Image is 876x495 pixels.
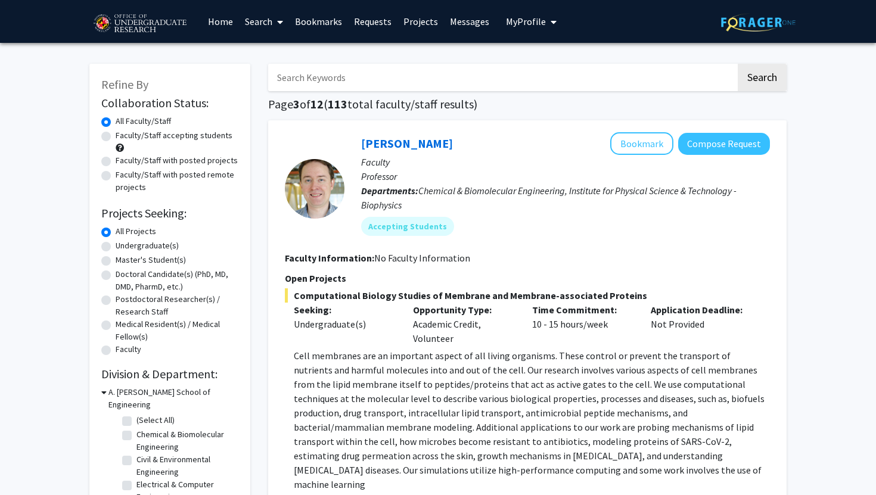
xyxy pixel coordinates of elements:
[310,96,324,111] span: 12
[285,271,770,285] p: Open Projects
[361,217,454,236] mat-chip: Accepting Students
[397,1,444,42] a: Projects
[136,428,235,453] label: Chemical & Biomolecular Engineering
[361,169,770,183] p: Professor
[444,1,495,42] a: Messages
[101,96,238,110] h2: Collaboration Status:
[404,303,523,345] div: Academic Credit, Volunteer
[738,64,787,91] button: Search
[116,169,238,194] label: Faculty/Staff with posted remote projects
[523,303,642,345] div: 10 - 15 hours/week
[136,414,175,426] label: (Select All)
[116,225,156,238] label: All Projects
[116,318,238,343] label: Medical Resident(s) / Medical Fellow(s)
[285,252,374,264] b: Faculty Information:
[101,77,148,92] span: Refine By
[294,303,395,317] p: Seeking:
[116,254,186,266] label: Master's Student(s)
[506,15,546,27] span: My Profile
[101,206,238,220] h2: Projects Seeking:
[9,441,51,486] iframe: Chat
[413,303,514,317] p: Opportunity Type:
[268,64,736,91] input: Search Keywords
[285,288,770,303] span: Computational Biology Studies of Membrane and Membrane-associated Proteins
[116,343,141,356] label: Faculty
[294,348,770,491] p: Cell membranes are an important aspect of all living organisms. These control or prevent the tran...
[374,252,470,264] span: No Faculty Information
[116,115,171,127] label: All Faculty/Staff
[136,453,235,478] label: Civil & Environmental Engineering
[268,97,787,111] h1: Page of ( total faculty/staff results)
[116,154,238,167] label: Faculty/Staff with posted projects
[610,132,673,155] button: Add Jeffery Klauda to Bookmarks
[89,9,190,39] img: University of Maryland Logo
[361,185,418,197] b: Departments:
[361,185,737,211] span: Chemical & Biomolecular Engineering, Institute for Physical Science & Technology - Biophysics
[116,293,238,318] label: Postdoctoral Researcher(s) / Research Staff
[293,96,300,111] span: 3
[101,367,238,381] h2: Division & Department:
[294,317,395,331] div: Undergraduate(s)
[328,96,347,111] span: 113
[361,155,770,169] p: Faculty
[289,1,348,42] a: Bookmarks
[116,239,179,252] label: Undergraduate(s)
[532,303,633,317] p: Time Commitment:
[678,133,770,155] button: Compose Request to Jeffery Klauda
[239,1,289,42] a: Search
[642,303,761,345] div: Not Provided
[116,268,238,293] label: Doctoral Candidate(s) (PhD, MD, DMD, PharmD, etc.)
[721,13,796,32] img: ForagerOne Logo
[361,136,453,151] a: [PERSON_NAME]
[116,129,232,142] label: Faculty/Staff accepting students
[108,386,238,411] h3: A. [PERSON_NAME] School of Engineering
[651,303,752,317] p: Application Deadline:
[202,1,239,42] a: Home
[348,1,397,42] a: Requests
